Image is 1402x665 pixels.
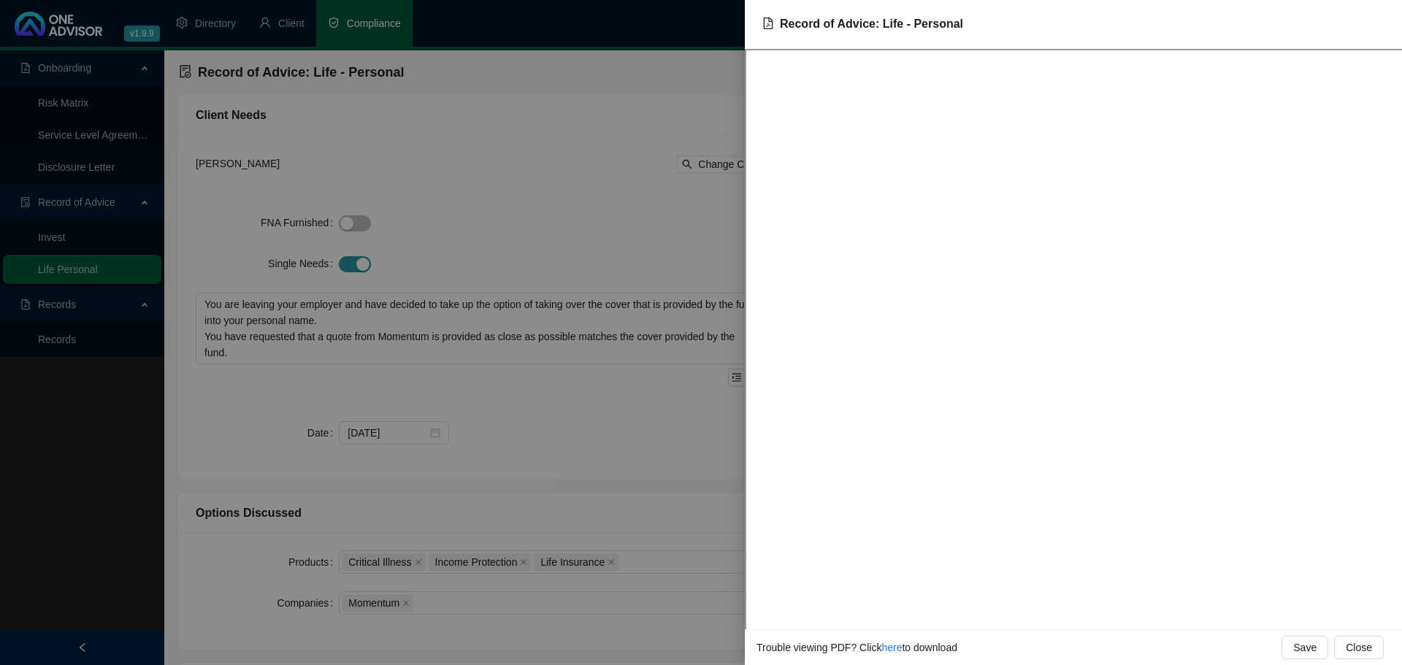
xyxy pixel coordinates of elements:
[881,642,902,653] a: here
[780,18,963,30] span: Record of Advice: Life - Personal
[1282,636,1328,659] button: Save
[762,18,774,29] span: file-pdf
[756,642,881,653] span: Trouble viewing PDF? Click
[902,642,957,653] span: to download
[1334,636,1384,659] button: Close
[1346,639,1372,656] span: Close
[1293,639,1317,656] span: Save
